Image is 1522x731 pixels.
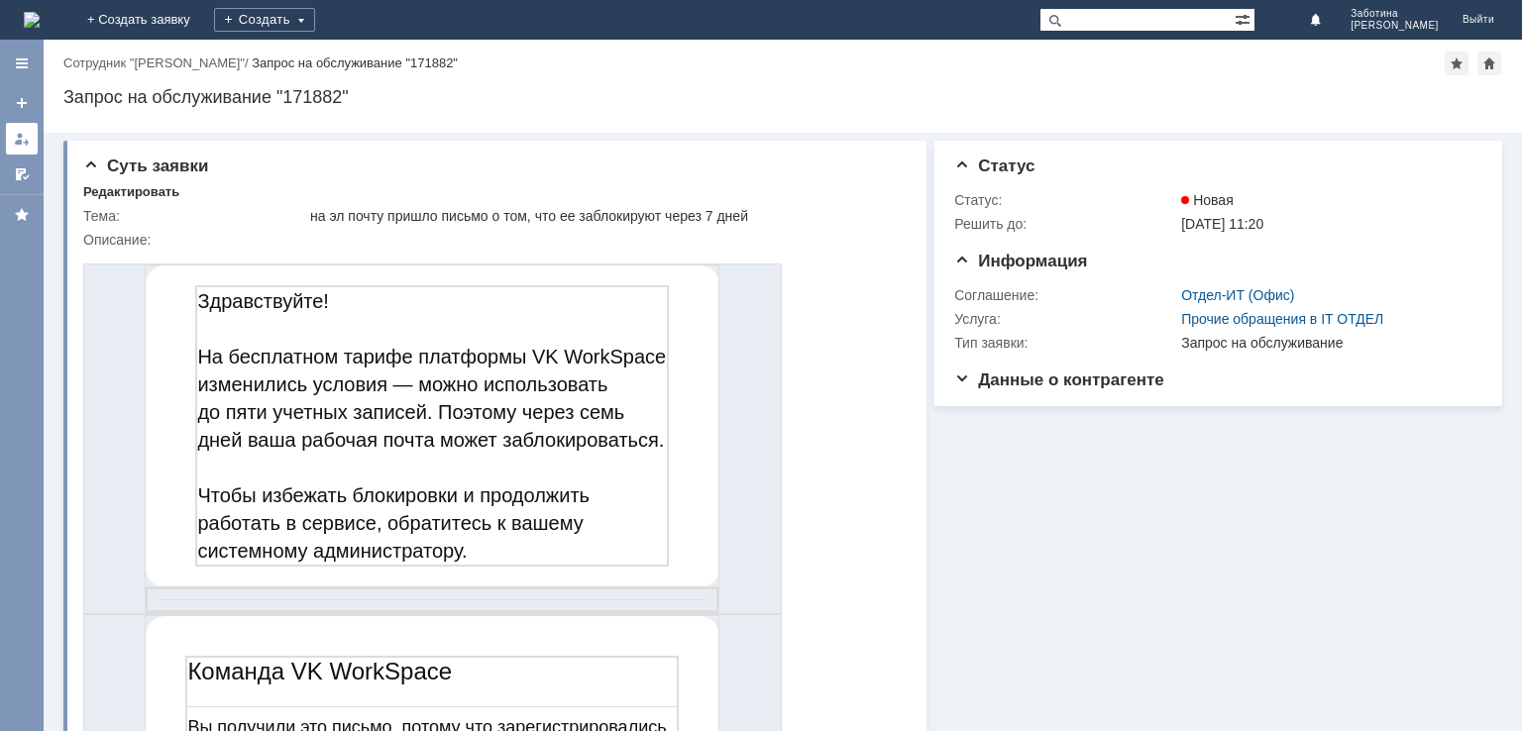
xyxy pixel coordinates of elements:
[252,55,458,70] div: Запрос на обслуживание "171882"
[339,542,518,590] a: Политика конфиденциальности
[24,12,40,28] img: logo
[1181,311,1383,327] a: Прочие обращения в IT ОТДЕЛ
[954,311,1177,327] div: Услуга:
[63,55,245,70] a: Сотрудник "[PERSON_NAME]"
[954,287,1177,303] div: Соглашение:
[104,410,594,439] h3: Команда VK WorkSpace
[954,335,1177,351] div: Тип заявки:
[175,490,318,510] a: [DOMAIN_NAME]
[24,12,40,28] a: Перейти на домашнюю страницу
[83,208,306,224] div: Тема:
[1477,52,1501,75] div: Сделать домашней страницей
[954,157,1034,175] span: Статус
[1351,8,1439,20] span: Заботина
[1181,192,1234,208] span: Новая
[83,157,208,175] span: Суть заявки
[6,123,38,155] a: Мои заявки
[1181,287,1294,303] a: Отдел-ИТ (Офис)
[954,192,1177,208] div: Статус:
[114,234,584,317] p: Чтобы избежать блокировки и продолжить работать в сервисе, обратитесь к вашему системному админис...
[104,470,594,512] p: Вы получили это письмо, потому что зарегистрировались на сайте .
[954,252,1087,270] span: Информация
[63,55,252,70] div: /
[1181,335,1472,351] div: Запрос на обслуживание
[1235,9,1254,28] span: Расширенный поиск
[114,95,584,206] p: На бесплатном тарифе платформы VK WorkSpace изменились условия — можно использовать до пяти учетн...
[63,87,1502,107] div: Запрос на обслуживание "171882"
[114,40,584,67] p: Здравствуйте!
[214,8,315,32] div: Создать
[6,158,38,190] a: Мои согласования
[83,232,903,248] div: Описание:
[1181,216,1263,232] span: [DATE] 11:20
[954,370,1164,389] span: Данные о контрагенте
[954,216,1177,232] div: Решить до:
[310,208,899,224] div: на эл почту пришло письмо о том, что ее заблокируют через 7 дней
[6,87,38,119] a: Создать заявку
[1445,52,1468,75] div: Добавить в избранное
[104,537,319,592] p: © VK WorkSpace Все права защищены
[1351,20,1439,32] span: [PERSON_NAME]
[83,184,179,200] div: Редактировать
